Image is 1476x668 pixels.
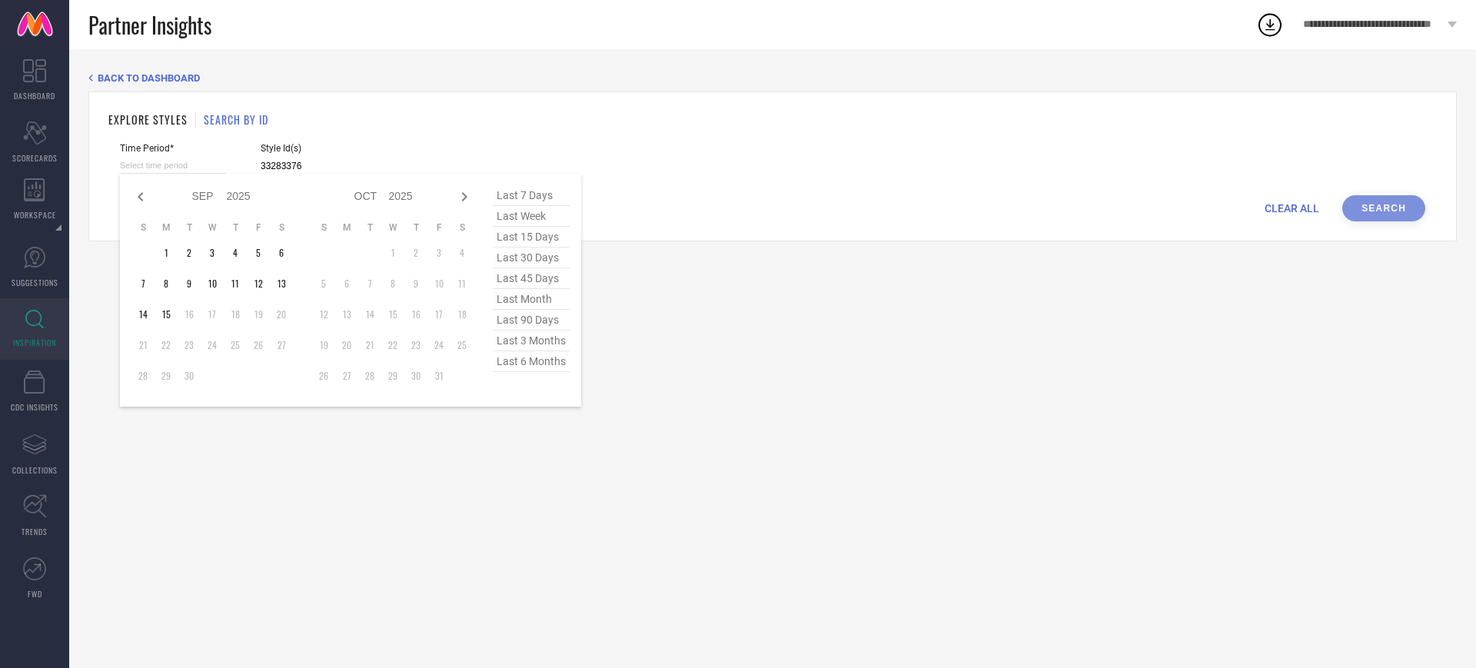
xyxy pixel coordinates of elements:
input: Enter comma separated style ids e.g. 12345, 67890 [261,158,484,175]
th: Tuesday [358,221,381,234]
span: SUGGESTIONS [12,277,58,288]
td: Sun Sep 21 2025 [131,334,155,357]
input: Select time period [120,158,226,174]
span: DASHBOARD [14,90,55,101]
span: last 7 days [493,185,570,206]
span: last 45 days [493,268,570,289]
div: Back TO Dashboard [88,72,1457,84]
td: Sun Sep 07 2025 [131,272,155,295]
td: Fri Oct 17 2025 [427,303,450,326]
td: Mon Sep 29 2025 [155,364,178,387]
td: Sun Oct 19 2025 [312,334,335,357]
th: Saturday [270,221,293,234]
td: Mon Sep 08 2025 [155,272,178,295]
td: Thu Oct 23 2025 [404,334,427,357]
td: Thu Oct 16 2025 [404,303,427,326]
td: Tue Oct 14 2025 [358,303,381,326]
td: Mon Sep 22 2025 [155,334,178,357]
td: Thu Sep 04 2025 [224,241,247,264]
span: CDC INSIGHTS [11,401,58,413]
th: Monday [155,221,178,234]
th: Friday [427,221,450,234]
th: Sunday [131,221,155,234]
td: Tue Sep 09 2025 [178,272,201,295]
td: Wed Oct 08 2025 [381,272,404,295]
h1: EXPLORE STYLES [108,111,188,128]
span: INSPIRATION [13,337,56,348]
td: Fri Sep 12 2025 [247,272,270,295]
td: Sat Sep 06 2025 [270,241,293,264]
td: Sat Sep 13 2025 [270,272,293,295]
h1: SEARCH BY ID [204,111,268,128]
td: Fri Oct 03 2025 [427,241,450,264]
td: Sun Sep 28 2025 [131,364,155,387]
td: Mon Sep 01 2025 [155,241,178,264]
td: Sun Oct 26 2025 [312,364,335,387]
td: Thu Sep 11 2025 [224,272,247,295]
td: Thu Oct 30 2025 [404,364,427,387]
td: Wed Oct 01 2025 [381,241,404,264]
th: Wednesday [201,221,224,234]
td: Thu Oct 09 2025 [404,272,427,295]
th: Monday [335,221,358,234]
span: last month [493,289,570,310]
span: Time Period* [120,143,226,154]
td: Sat Sep 27 2025 [270,334,293,357]
td: Wed Sep 03 2025 [201,241,224,264]
td: Mon Oct 20 2025 [335,334,358,357]
span: Partner Insights [88,9,211,41]
td: Thu Sep 25 2025 [224,334,247,357]
td: Tue Sep 30 2025 [178,364,201,387]
span: last 15 days [493,227,570,248]
span: SCORECARDS [12,152,58,164]
td: Tue Oct 28 2025 [358,364,381,387]
td: Sun Oct 05 2025 [312,272,335,295]
span: FWD [28,588,42,600]
td: Fri Oct 31 2025 [427,364,450,387]
td: Wed Oct 29 2025 [381,364,404,387]
td: Fri Oct 24 2025 [427,334,450,357]
span: COLLECTIONS [12,464,58,476]
td: Thu Sep 18 2025 [224,303,247,326]
div: Open download list [1256,11,1284,38]
th: Saturday [450,221,474,234]
td: Wed Oct 22 2025 [381,334,404,357]
td: Sat Oct 25 2025 [450,334,474,357]
td: Sun Sep 14 2025 [131,303,155,326]
td: Mon Sep 15 2025 [155,303,178,326]
td: Thu Oct 02 2025 [404,241,427,264]
span: WORKSPACE [14,209,56,221]
td: Tue Sep 02 2025 [178,241,201,264]
span: BACK TO DASHBOARD [98,72,200,84]
td: Fri Oct 10 2025 [427,272,450,295]
th: Thursday [404,221,427,234]
td: Fri Sep 19 2025 [247,303,270,326]
td: Wed Sep 17 2025 [201,303,224,326]
td: Fri Sep 05 2025 [247,241,270,264]
td: Tue Oct 21 2025 [358,334,381,357]
th: Wednesday [381,221,404,234]
td: Sat Oct 04 2025 [450,241,474,264]
td: Tue Sep 23 2025 [178,334,201,357]
td: Wed Oct 15 2025 [381,303,404,326]
th: Thursday [224,221,247,234]
span: last 3 months [493,331,570,351]
span: CLEAR ALL [1265,202,1319,214]
td: Wed Sep 24 2025 [201,334,224,357]
td: Tue Oct 07 2025 [358,272,381,295]
td: Fri Sep 26 2025 [247,334,270,357]
td: Tue Sep 16 2025 [178,303,201,326]
th: Friday [247,221,270,234]
span: last 90 days [493,310,570,331]
th: Tuesday [178,221,201,234]
td: Sat Oct 11 2025 [450,272,474,295]
td: Mon Oct 27 2025 [335,364,358,387]
td: Sun Oct 12 2025 [312,303,335,326]
span: last week [493,206,570,227]
span: Style Id(s) [261,143,484,154]
td: Mon Oct 13 2025 [335,303,358,326]
span: last 6 months [493,351,570,372]
span: last 30 days [493,248,570,268]
td: Wed Sep 10 2025 [201,272,224,295]
th: Sunday [312,221,335,234]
